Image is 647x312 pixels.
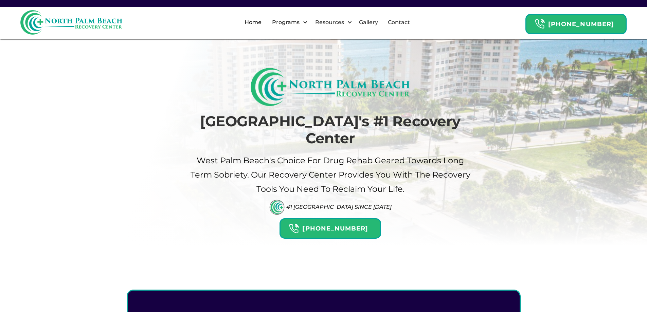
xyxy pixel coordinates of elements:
[535,19,545,29] img: Header Calendar Icons
[240,12,266,33] a: Home
[190,153,471,196] p: West palm beach's Choice For drug Rehab Geared Towards Long term sobriety. Our Recovery Center pr...
[266,12,309,33] div: Programs
[251,68,410,106] img: North Palm Beach Recovery Logo (Rectangle)
[280,215,381,239] a: Header Calendar Icons[PHONE_NUMBER]
[286,204,392,210] div: #1 [GEOGRAPHIC_DATA] Since [DATE]
[384,12,414,33] a: Contact
[548,20,614,28] strong: [PHONE_NUMBER]
[289,223,299,234] img: Header Calendar Icons
[270,18,301,26] div: Programs
[309,12,354,33] div: Resources
[302,225,368,232] strong: [PHONE_NUMBER]
[190,113,471,147] h1: [GEOGRAPHIC_DATA]'s #1 Recovery Center
[313,18,346,26] div: Resources
[355,12,382,33] a: Gallery
[525,11,627,34] a: Header Calendar Icons[PHONE_NUMBER]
